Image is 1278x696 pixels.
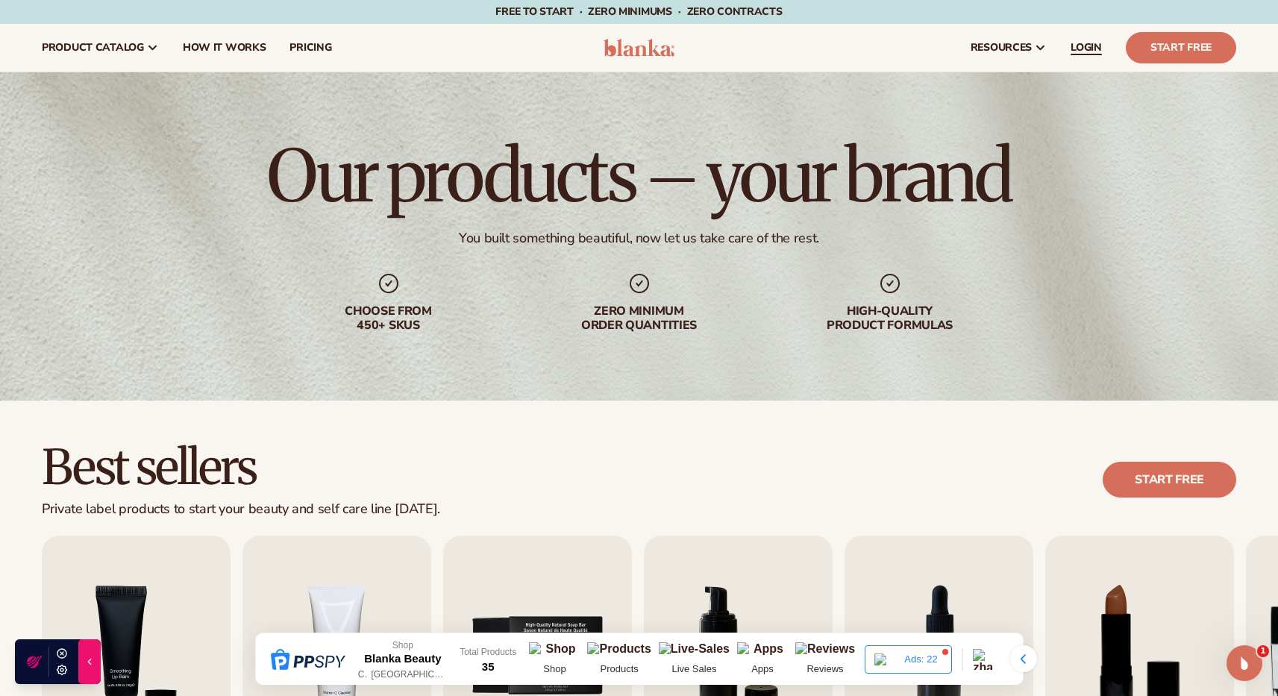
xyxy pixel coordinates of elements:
h1: Our products – your brand [267,140,1010,212]
h2: Best sellers [42,442,440,492]
div: Choose from 450+ Skus [293,304,484,333]
a: Start Free [1126,32,1236,63]
div: You built something beautiful, now let us take care of the rest. [459,230,819,247]
span: LOGIN [1071,42,1102,54]
a: Start free [1103,462,1236,498]
span: resources [971,42,1032,54]
a: pricing [278,24,343,72]
img: logo [604,39,674,57]
div: Private label products to start your beauty and self care line [DATE]. [42,501,440,518]
a: product catalog [30,24,171,72]
span: 1 [1257,645,1269,657]
span: product catalog [42,42,144,54]
a: LOGIN [1059,24,1114,72]
span: pricing [289,42,331,54]
div: Zero minimum order quantities [544,304,735,333]
span: Free to start · ZERO minimums · ZERO contracts [495,4,782,19]
div: High-quality product formulas [795,304,986,333]
iframe: Intercom live chat [1227,645,1262,681]
span: How It Works [183,42,266,54]
a: resources [959,24,1059,72]
a: How It Works [171,24,278,72]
